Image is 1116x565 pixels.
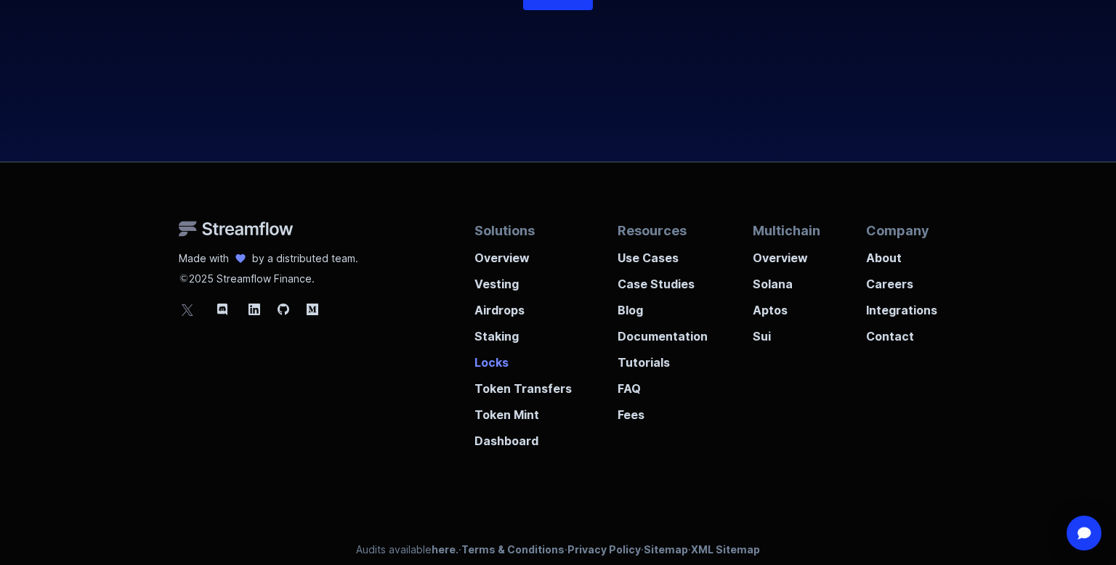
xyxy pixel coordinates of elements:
a: Dashboard [474,423,572,450]
a: Terms & Conditions [461,543,565,556]
a: Solana [753,267,820,293]
a: About [866,240,937,267]
p: by a distributed team. [252,251,358,266]
a: Vesting [474,267,572,293]
a: Documentation [618,319,708,345]
img: Streamflow Logo [179,221,294,237]
a: Privacy Policy [567,543,641,556]
a: Tutorials [618,345,708,371]
p: 2025 Streamflow Finance. [179,266,358,286]
a: Fees [618,397,708,423]
p: Company [866,221,937,240]
a: Careers [866,267,937,293]
a: Blog [618,293,708,319]
a: Airdrops [474,293,572,319]
a: Sitemap [644,543,688,556]
a: XML Sitemap [691,543,760,556]
a: Token Transfers [474,371,572,397]
a: FAQ [618,371,708,397]
a: Overview [753,240,820,267]
p: Made with [179,251,229,266]
a: Overview [474,240,572,267]
p: Audits available · · · · [356,542,760,557]
div: Open Intercom Messenger [1067,516,1101,550]
a: Contact [866,319,937,345]
a: Use Cases [618,240,708,267]
p: Multichain [753,221,820,240]
a: Case Studies [618,267,708,293]
p: Resources [618,221,708,240]
a: Token Mint [474,397,572,423]
a: Staking [474,319,572,345]
a: Aptos [753,293,820,319]
p: Solutions [474,221,572,240]
a: Integrations [866,293,937,319]
a: here. [432,543,458,556]
a: Locks [474,345,572,371]
a: Sui [753,319,820,345]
